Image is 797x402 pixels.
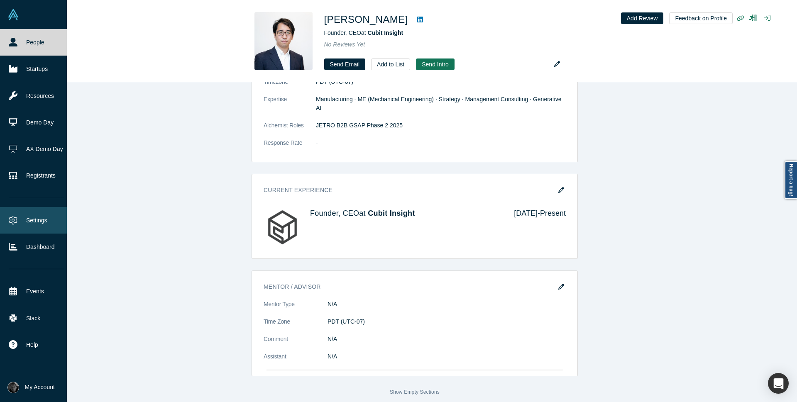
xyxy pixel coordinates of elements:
[264,78,316,95] dt: Timezone
[264,95,316,121] dt: Expertise
[502,209,566,247] div: [DATE] - Present
[7,382,55,393] button: My Account
[310,209,502,218] h4: Founder, CEO at
[264,335,328,352] dt: Comment
[264,139,316,156] dt: Response Rate
[316,96,561,111] span: Manufacturing · ME (Mechanical Engineering) · Strategy · Management Consulting · Generative AI
[368,29,403,36] a: Cubit Insight
[328,335,566,344] dd: N/A
[264,352,328,370] dt: Assistant
[328,317,566,326] dd: PDT (UTC-07)
[324,12,408,27] h1: [PERSON_NAME]
[368,209,415,217] a: Cubit Insight
[328,352,566,361] dd: N/A
[264,300,328,317] dt: Mentor Type
[264,283,554,291] h3: Mentor / Advisor
[264,317,328,335] dt: Time Zone
[669,12,733,24] button: Feedback on Profile
[316,121,566,130] dd: JETRO B2B GSAP Phase 2 2025
[371,58,410,70] button: Add to List
[7,9,19,20] img: Alchemist Vault Logo
[316,139,566,147] dd: -
[324,41,365,48] span: No Reviews Yet
[264,121,316,139] dt: Alchemist Roles
[324,58,366,70] a: Send Email
[264,186,554,195] h3: Current Experience
[390,390,440,395] button: Show Empty Sections
[264,209,301,247] img: Cubit Insight's Logo
[328,300,566,309] dd: N/A
[254,12,313,70] img: Eisuke Shimizu's Profile Image
[26,341,38,349] span: Help
[416,58,455,70] button: Send Intro
[785,161,797,199] a: Report a bug!
[25,383,55,392] span: My Account
[621,12,664,24] button: Add Review
[7,382,19,393] img: Rami Chousein's Account
[324,29,403,36] span: Founder, CEO at
[316,78,566,86] dd: PDT (UTC-07)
